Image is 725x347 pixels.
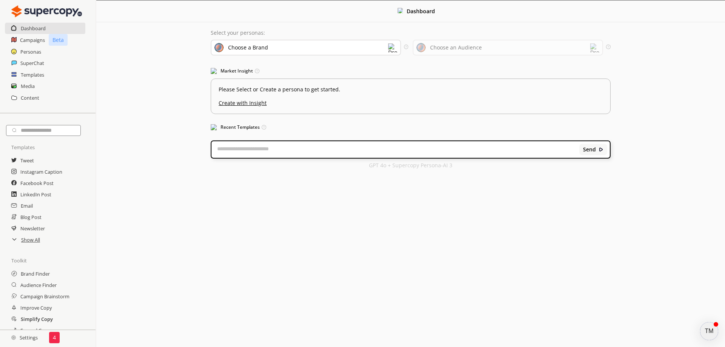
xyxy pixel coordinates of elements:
a: LinkedIn Post [20,189,51,200]
img: Tooltip Icon [255,69,259,73]
div: Choose an Audience [430,45,482,51]
a: Campaign Brainstorm [20,291,69,302]
a: Dashboard [21,23,46,34]
div: atlas-message-author-avatar [700,322,718,340]
img: Tooltip Icon [606,45,611,49]
a: Improve Copy [20,302,52,313]
a: Blog Post [20,211,42,223]
img: Close [398,8,403,13]
b: Dashboard [407,8,435,15]
a: Campaigns [20,34,45,46]
b: Send [583,147,596,153]
a: Templates [21,69,44,80]
u: Create with Insight [219,96,603,106]
a: Newsletter [20,223,45,234]
a: Brand Finder [21,268,50,279]
a: Simplify Copy [21,313,53,325]
a: Email [21,200,33,211]
a: Expand Copy [20,325,50,336]
h3: Market Insight [211,65,611,77]
img: Dropdown Icon [388,43,397,52]
img: Tooltip Icon [404,45,409,49]
a: Instagram Caption [20,166,62,177]
img: Tooltip Icon [262,125,266,130]
div: Choose a Brand [228,45,268,51]
p: GPT 4o + Supercopy Persona-AI 3 [369,162,452,168]
p: 4 [53,335,56,341]
a: Personas [20,46,41,57]
a: Content [21,92,39,103]
img: Close [599,147,604,152]
a: Audience Finder [20,279,57,291]
a: SuperChat [20,57,44,69]
h3: Recent Templates [211,122,611,133]
a: Tweet [20,155,34,166]
img: Market Insight [211,68,217,74]
img: Audience Icon [416,43,426,52]
p: Please Select or Create a persona to get started. [219,86,603,93]
a: Facebook Post [20,177,54,189]
img: Dropdown Icon [590,43,599,52]
button: atlas-launcher [700,322,718,340]
img: Popular Templates [211,124,217,130]
a: Media [21,80,35,92]
img: Brand Icon [214,43,224,52]
p: Select your personas: [211,30,611,36]
p: Beta [49,34,68,46]
a: Show All [21,234,40,245]
img: Close [11,4,82,19]
img: Close [11,335,16,340]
